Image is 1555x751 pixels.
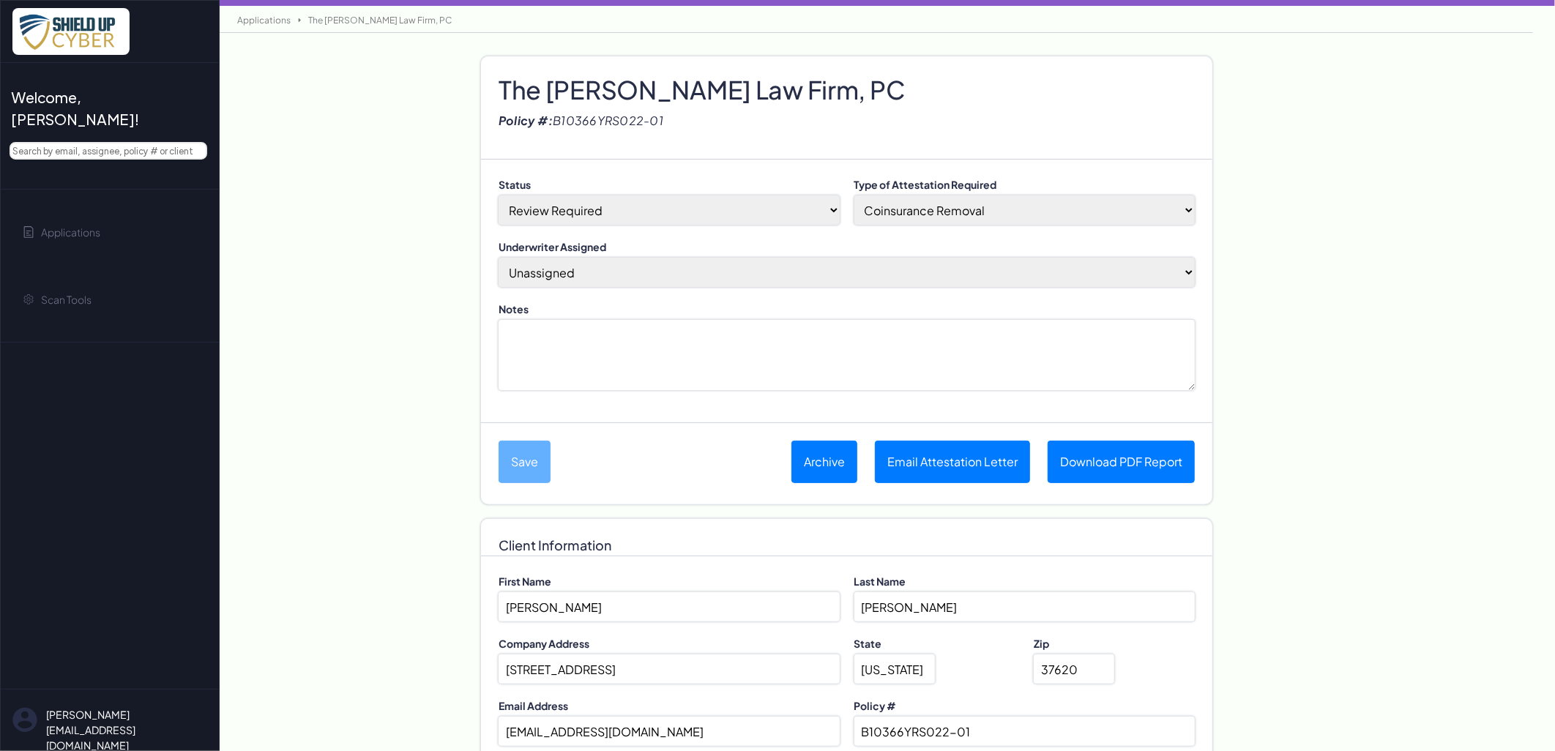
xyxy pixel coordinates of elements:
a: The [PERSON_NAME] Law Firm, PC [301,15,459,26]
button: Save [499,441,551,483]
button: Email Attestation Letter [875,441,1030,483]
span: B10366YRS022-01 [553,113,663,128]
label: Company Address [499,636,840,651]
label: Type of Attestation Required [854,177,1196,193]
h2: The [PERSON_NAME] Law Firm, PC [499,64,1195,86]
label: Underwriter Assigned [499,239,1195,255]
input: State [854,654,935,684]
label: First Name [499,574,840,589]
input: Last name [854,592,1196,621]
label: Policy # [854,698,1196,714]
button: Archive [791,441,857,483]
img: application-icon.svg [23,226,34,238]
span: Welcome, [PERSON_NAME]! [11,86,195,130]
input: Company Address [499,654,840,684]
img: breadcrumb-arrow-icon.svg [298,18,301,22]
a: Applications [12,207,207,257]
img: su-uw-user-icon.svg [12,707,37,733]
input: Policy Number [854,717,1196,746]
h4: Client Information [499,526,1195,548]
a: Welcome, [PERSON_NAME]! [12,81,207,136]
label: Status [499,177,840,193]
label: Email Address [499,698,840,714]
input: Search by email, assignee, policy # or client [10,142,207,160]
label: Zip [1034,636,1195,651]
label: Last Name [854,574,1196,589]
label: Notes [499,302,1195,317]
a: Download PDF Report [1048,441,1195,483]
input: Zip [1034,654,1114,684]
img: gear-icon.svg [23,294,34,305]
span: Scan Tools [41,292,92,307]
a: Scan Tools [12,274,207,324]
span: Applications [41,225,100,240]
input: First name [499,592,840,621]
label: State [854,636,1015,651]
a: Applications [230,15,298,26]
img: x7pemu0IxLxkcbZJZdzx2HwkaHwO9aaLS0XkQIJL.png [12,8,130,55]
input: email address [499,717,840,746]
div: Policy #: [499,106,1195,135]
